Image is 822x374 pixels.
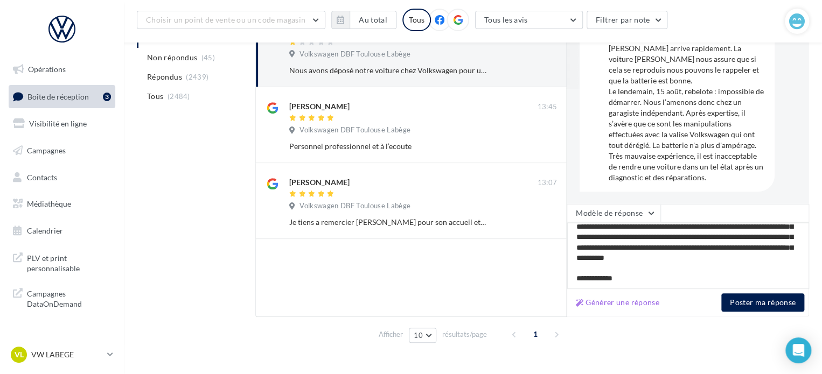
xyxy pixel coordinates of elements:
div: [PERSON_NAME] [289,177,350,188]
span: Tous [147,91,163,102]
button: 10 [409,328,436,343]
div: Nous avons déposé notre voiture chez Volkswagen pour un simple diagnostic. Résultat : problème de... [289,65,487,76]
span: Choisir un point de vente ou un code magasin [146,15,305,24]
button: Filtrer par note [587,11,668,29]
span: 10 [414,331,423,340]
button: Poster ma réponse [721,293,804,312]
span: Tous les avis [484,15,528,24]
div: Personnel professionnel et à l’ecoute [289,141,487,152]
span: Afficher [379,329,403,340]
div: Je tiens a remercier [PERSON_NAME] pour son accueil et son geste commercial. Je recommande la con... [289,217,487,228]
p: VW LABEGE [31,349,103,360]
span: Répondus [147,72,182,82]
span: Calendrier [27,226,63,235]
a: Calendrier [6,220,117,242]
span: Campagnes [27,146,66,155]
div: [PERSON_NAME] [289,101,350,112]
span: Campagnes DataOnDemand [27,286,111,309]
span: Boîte de réception [27,91,89,101]
div: Open Intercom Messenger [785,337,811,363]
button: Modèle de réponse [567,204,660,222]
span: 13:45 [537,102,557,112]
span: Médiathèque [27,199,71,208]
button: Tous les avis [475,11,583,29]
button: Au total [331,11,396,29]
a: Contacts [6,166,117,189]
span: VL [15,349,24,360]
button: Générer une réponse [572,296,664,309]
a: VL VW LABEGE [9,344,115,365]
span: (2484) [168,92,190,101]
div: 3 [103,93,111,101]
span: Non répondus [147,52,197,63]
span: 1 [527,326,544,343]
button: Au total [350,11,396,29]
span: Volkswagen DBF Toulouse Labège [299,50,410,59]
span: Contacts [27,172,57,181]
span: (2439) [186,73,208,81]
span: résultats/page [442,329,487,340]
button: Choisir un point de vente ou un code magasin [137,11,325,29]
span: PLV et print personnalisable [27,251,111,274]
a: Campagnes DataOnDemand [6,282,117,314]
a: Visibilité en ligne [6,112,117,135]
span: 13:07 [537,178,557,188]
a: Médiathèque [6,193,117,215]
a: Campagnes [6,139,117,162]
a: Opérations [6,58,117,81]
a: Boîte de réception3 [6,85,117,108]
span: Opérations [28,65,66,74]
a: PLV et print personnalisable [6,246,117,278]
div: Tous [402,9,431,31]
span: (45) [201,53,215,62]
span: Volkswagen DBF Toulouse Labège [299,201,410,211]
span: Volkswagen DBF Toulouse Labège [299,125,410,135]
span: Visibilité en ligne [29,119,87,128]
